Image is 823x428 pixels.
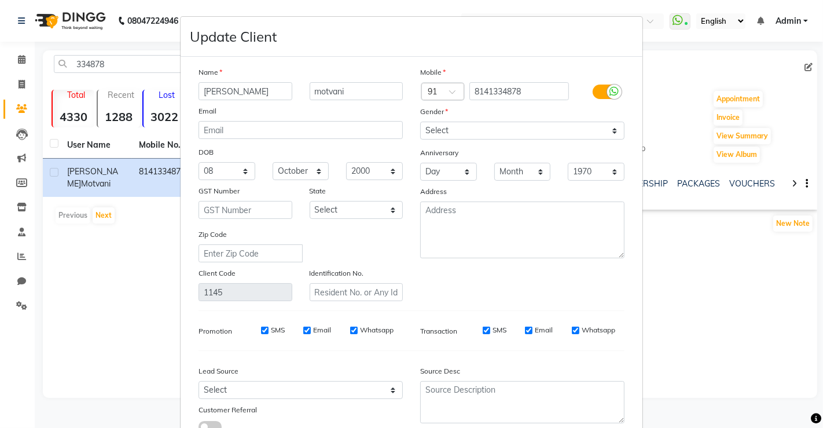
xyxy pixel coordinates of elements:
[310,82,403,100] input: Last Name
[271,325,285,335] label: SMS
[420,67,446,78] label: Mobile
[190,26,277,47] h4: Update Client
[199,82,292,100] input: First Name
[420,186,447,197] label: Address
[199,121,403,139] input: Email
[493,325,506,335] label: SMS
[420,326,457,336] label: Transaction
[420,148,458,158] label: Anniversary
[469,82,570,100] input: Mobile
[582,325,615,335] label: Whatsapp
[199,201,292,219] input: GST Number
[199,268,236,279] label: Client Code
[199,366,238,376] label: Lead Source
[310,186,326,196] label: State
[310,283,403,301] input: Resident No. or Any Id
[199,186,240,196] label: GST Number
[535,325,553,335] label: Email
[199,405,257,415] label: Customer Referral
[420,366,460,376] label: Source Desc
[310,268,364,279] label: Identification No.
[199,244,303,262] input: Enter Zip Code
[199,106,216,116] label: Email
[199,147,214,158] label: DOB
[420,107,448,117] label: Gender
[199,229,227,240] label: Zip Code
[199,326,232,336] label: Promotion
[199,283,292,301] input: Client Code
[313,325,331,335] label: Email
[360,325,394,335] label: Whatsapp
[199,67,222,78] label: Name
